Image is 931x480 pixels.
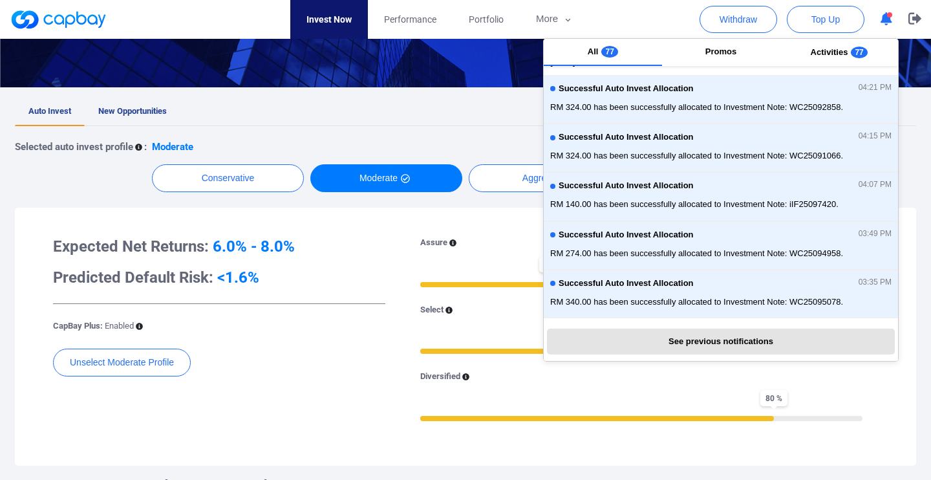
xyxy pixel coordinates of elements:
p: Assure [420,236,447,250]
button: Promos [662,39,780,66]
span: 03:35 PM [859,278,892,287]
span: RM 324.00 has been successfully allocated to Investment Note: WC25092858. [550,101,892,114]
p: Diversified [420,370,460,384]
span: New Opportunities [98,106,167,116]
h3: Expected Net Returns: [53,236,385,257]
span: RM 140.00 has been successfully allocated to Investment Note: iIF25097420. [550,198,892,211]
span: 77 [851,47,867,58]
span: Successful Auto Invest Allocation [559,230,694,240]
span: Successful Auto Invest Allocation [559,279,694,289]
span: 77 [601,46,617,58]
button: Successful Auto Invest Allocation03:35 PMRM 340.00 has been successfully allocated to Investment ... [544,270,898,318]
span: Portfolio [469,12,504,27]
button: Top Up [787,6,864,33]
button: Successful Auto Invest Allocation04:15 PMRM 324.00 has been successfully allocated to Investment ... [544,124,898,172]
p: Selected auto invest profile [15,139,133,155]
span: RM 340.00 has been successfully allocated to Investment Note: WC25095078. [550,296,892,309]
span: Promos [705,47,736,56]
button: Successful Auto Invest Allocation04:07 PMRM 140.00 has been successfully allocated to Investment ... [544,172,898,221]
button: Withdraw [700,6,777,33]
span: 03:49 PM [859,230,892,239]
span: 80 % [760,390,787,406]
button: Unselect Moderate Profile [53,349,191,376]
button: Aggressive [469,164,621,192]
button: See previous notifications [547,329,894,355]
button: Successful Auto Invest Allocation04:21 PMRM 324.00 has been successfully allocated to Investment ... [544,75,898,124]
span: 04:15 PM [859,132,892,141]
span: 04:07 PM [859,180,892,190]
span: Top Up [811,13,840,26]
span: Successful Auto Invest Allocation [559,133,694,142]
button: All77 [544,39,662,66]
span: RM 274.00 has been successfully allocated to Investment Note: WC25094958. [550,247,892,260]
span: 30 % [539,256,566,272]
button: Moderate [310,164,462,192]
span: 6.0% - 8.0% [213,237,295,256]
button: Activities77 [780,39,898,66]
p: CapBay Plus: [53,320,134,333]
span: Performance [384,12,436,27]
button: Successful Auto Invest Allocation03:49 PMRM 274.00 has been successfully allocated to Investment ... [544,221,898,270]
span: Successful Auto Invest Allocation [559,181,694,191]
span: Auto Invest [28,106,71,116]
h3: Predicted Default Risk: [53,267,385,288]
span: All [588,47,599,56]
span: Successful Auto Invest Allocation [559,84,694,94]
span: Enabled [105,321,134,331]
span: 04:21 PM [859,83,892,93]
p: Select [420,303,444,317]
span: RM 324.00 has been successfully allocated to Investment Note: WC25091066. [550,149,892,162]
p: Moderate [152,139,193,155]
p: : [144,139,147,155]
span: <1.6% [217,268,259,287]
span: Activities [811,47,848,57]
button: Conservative [152,164,304,192]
